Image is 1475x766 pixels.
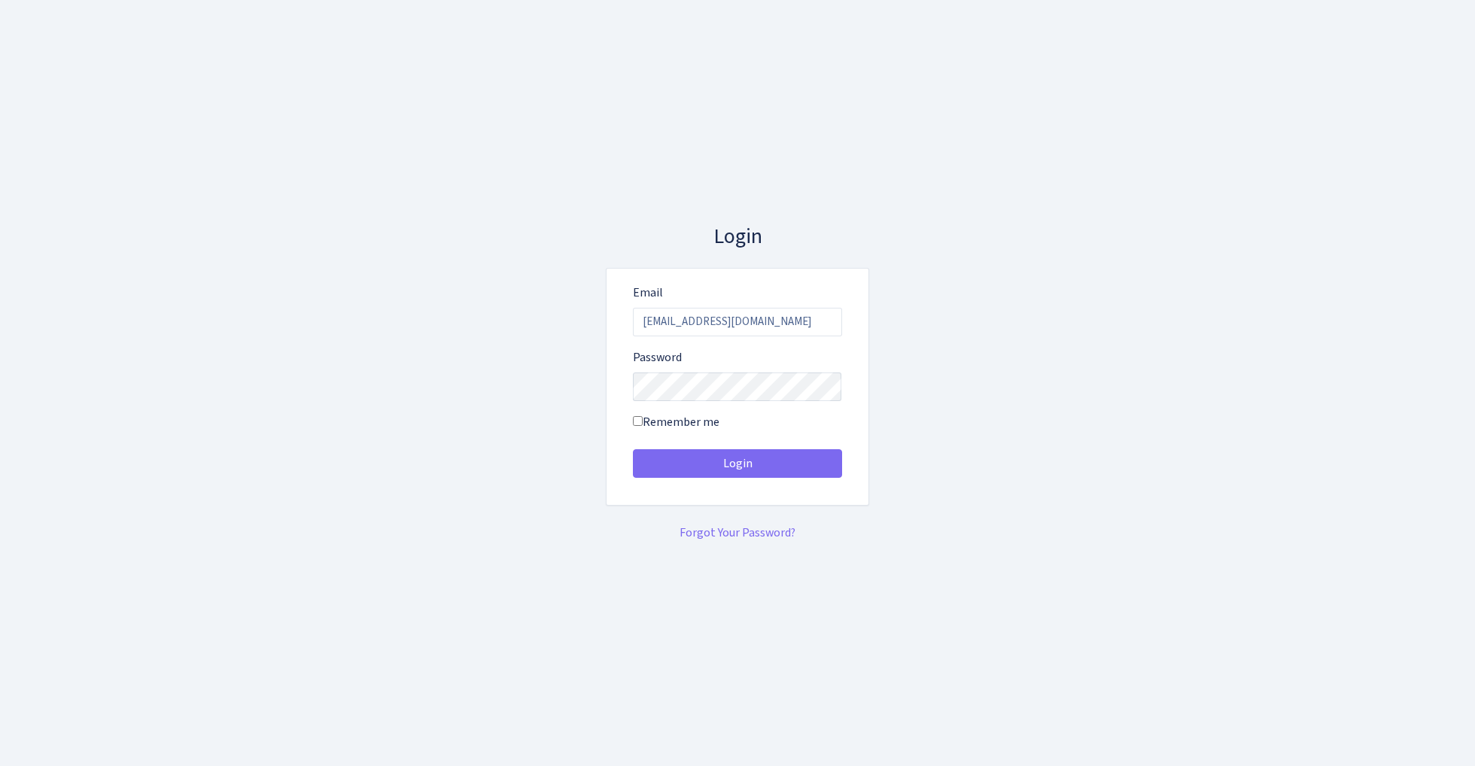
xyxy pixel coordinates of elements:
label: Email [633,284,663,302]
label: Remember me [633,413,719,431]
h3: Login [606,224,869,250]
a: Forgot Your Password? [680,524,795,541]
label: Password [633,348,682,366]
button: Login [633,449,842,478]
input: Remember me [633,416,643,426]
